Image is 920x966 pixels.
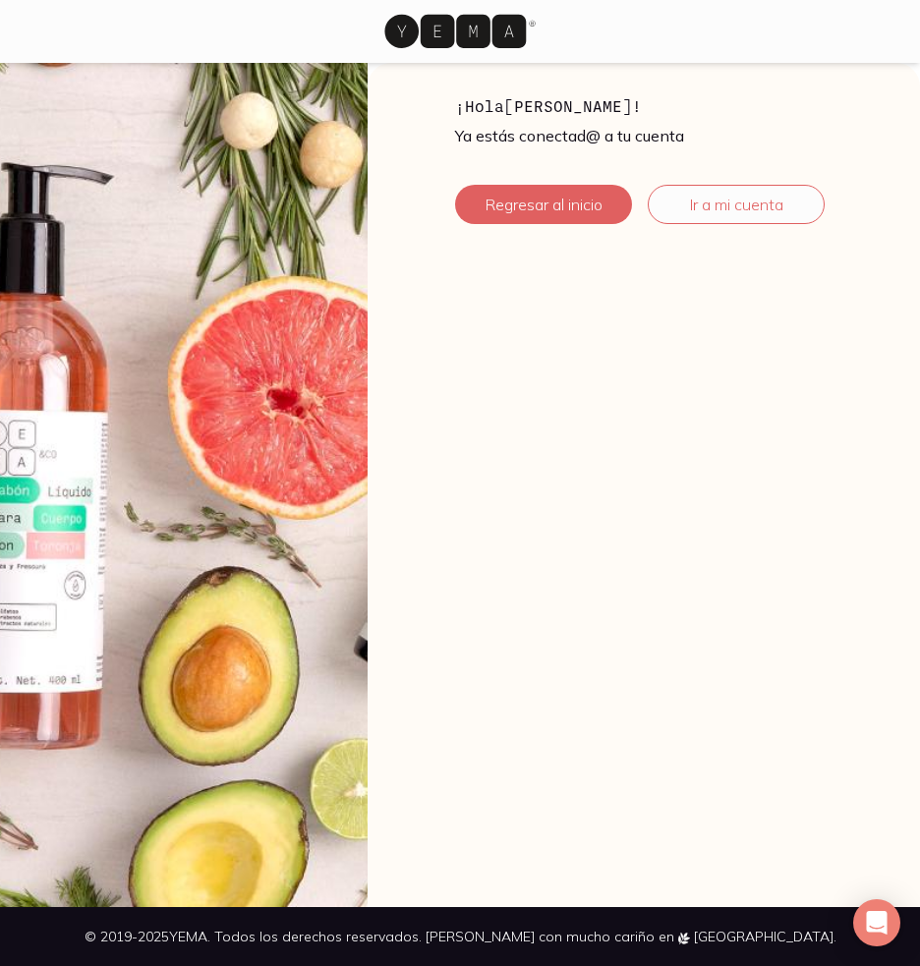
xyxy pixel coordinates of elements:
p: Ya estás conectad@ a tu cuenta [455,126,833,145]
h4: ¡Hola [PERSON_NAME] ! [455,94,833,118]
a: Ir a mi cuenta [648,185,825,224]
a: Regresar al inicio [455,185,632,224]
div: Open Intercom Messenger [853,899,900,946]
span: [PERSON_NAME] con mucho cariño en [GEOGRAPHIC_DATA]. [426,928,836,945]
